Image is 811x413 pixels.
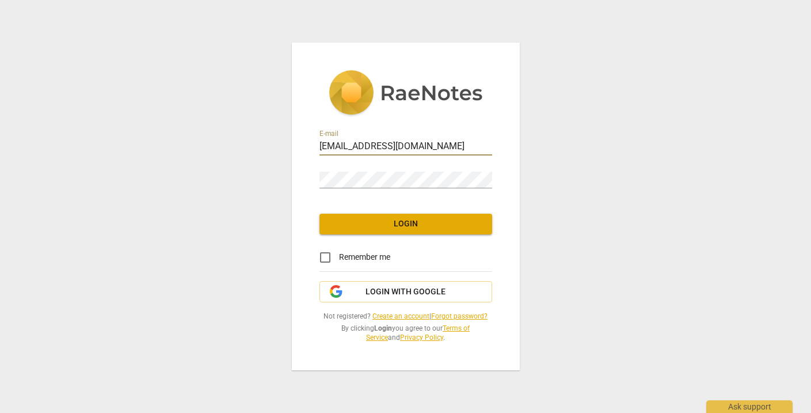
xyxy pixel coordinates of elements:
div: Ask support [706,400,793,413]
span: Not registered? | [319,312,492,321]
img: 5ac2273c67554f335776073100b6d88f.svg [329,70,483,118]
span: Login [329,218,483,230]
span: Remember me [339,251,390,263]
a: Forgot password? [431,312,488,320]
span: Login with Google [365,286,446,298]
a: Privacy Policy [400,334,443,342]
label: E-mail [319,130,338,137]
button: Login with Google [319,281,492,303]
span: By clicking you agree to our and . [319,324,492,343]
button: Login [319,214,492,234]
a: Create an account [372,312,429,320]
b: Login [374,324,392,332]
